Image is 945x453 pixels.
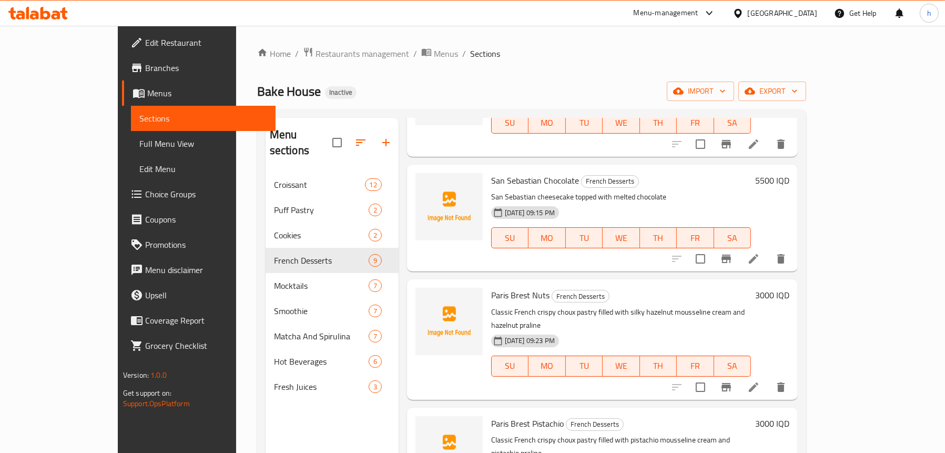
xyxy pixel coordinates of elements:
a: Choice Groups [122,182,276,207]
span: SU [496,230,524,246]
div: Puff Pastry [274,204,369,216]
div: Fresh Juices [274,380,369,393]
div: items [369,380,382,393]
a: Menus [122,80,276,106]
p: Classic French crispy choux pastry filled with silky hazelnut mousseline cream and hazelnut praline [491,306,751,332]
button: TH [640,356,677,377]
div: Mocktails7 [266,273,399,298]
button: delete [768,375,794,400]
span: Smoothie [274,305,369,317]
span: TU [570,230,598,246]
button: TU [566,356,603,377]
span: FR [681,358,709,374]
span: Menus [434,47,458,60]
span: h [927,7,931,19]
a: Grocery Checklist [122,333,276,358]
h6: 5500 IQD [755,173,789,188]
div: Croissant12 [266,172,399,197]
a: Edit menu item [747,138,760,150]
span: Full Menu View [139,137,267,150]
span: Sections [139,112,267,125]
span: Inactive [325,88,357,97]
div: French Desserts9 [266,248,399,273]
span: Grocery Checklist [145,339,267,352]
button: MO [529,356,565,377]
span: Edit Restaurant [145,36,267,49]
button: Branch-specific-item [714,132,739,157]
img: San Sebastian Chocolate [415,173,483,240]
span: SA [718,230,747,246]
span: 12 [365,180,381,190]
span: Menus [147,87,267,99]
h2: Menu sections [270,127,332,158]
div: items [369,229,382,241]
span: Select to update [689,133,712,155]
span: 7 [369,306,381,316]
span: 1.0.0 [150,368,167,382]
button: MO [529,113,565,134]
a: Menu disclaimer [122,257,276,283]
span: TU [570,358,598,374]
div: French Desserts [552,290,609,303]
span: 6 [369,357,381,367]
span: Coverage Report [145,314,267,327]
button: export [738,82,806,101]
a: Edit menu item [747,381,760,394]
a: Promotions [122,232,276,257]
span: 2 [369,205,381,215]
div: Cookies2 [266,223,399,248]
li: / [295,47,299,60]
span: Matcha And Spirulina [274,330,369,343]
button: SU [491,227,529,248]
span: French Desserts [552,290,609,303]
span: Select to update [689,376,712,398]
div: Menu-management [634,7,698,19]
a: Menus [421,47,458,61]
div: Puff Pastry2 [266,197,399,223]
span: Mocktails [274,279,369,292]
span: SA [718,358,747,374]
a: Support.OpsPlatform [123,397,190,410]
span: 9 [369,256,381,266]
span: 7 [369,281,381,291]
span: TH [644,230,673,246]
span: export [747,85,798,98]
button: TH [640,227,677,248]
a: Edit menu item [747,253,760,265]
button: TU [566,113,603,134]
a: Branches [122,55,276,80]
button: delete [768,246,794,271]
span: 3 [369,382,381,392]
div: items [369,355,382,368]
button: WE [603,227,639,248]
div: items [369,204,382,216]
div: Smoothie7 [266,298,399,324]
h6: 3000 IQD [755,288,789,303]
span: Hot Beverages [274,355,369,368]
span: Bake House [257,79,321,103]
span: French Desserts [582,175,638,187]
span: TH [644,358,673,374]
nav: breadcrumb [257,47,806,61]
span: Version: [123,368,149,382]
button: WE [603,356,639,377]
span: 7 [369,331,381,341]
span: Promotions [145,238,267,251]
a: Upsell [122,283,276,308]
button: SU [491,113,529,134]
div: French Desserts [274,254,369,267]
span: Upsell [145,289,267,301]
div: Cookies [274,229,369,241]
span: Select all sections [326,132,348,154]
button: Branch-specific-item [714,246,739,271]
span: [DATE] 09:23 PM [501,336,559,346]
h6: 3000 IQD [755,416,789,431]
a: Sections [131,106,276,131]
button: MO [529,227,565,248]
li: / [413,47,417,60]
span: WE [607,115,635,130]
span: Branches [145,62,267,74]
span: SU [496,358,524,374]
span: Sort sections [348,130,373,155]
